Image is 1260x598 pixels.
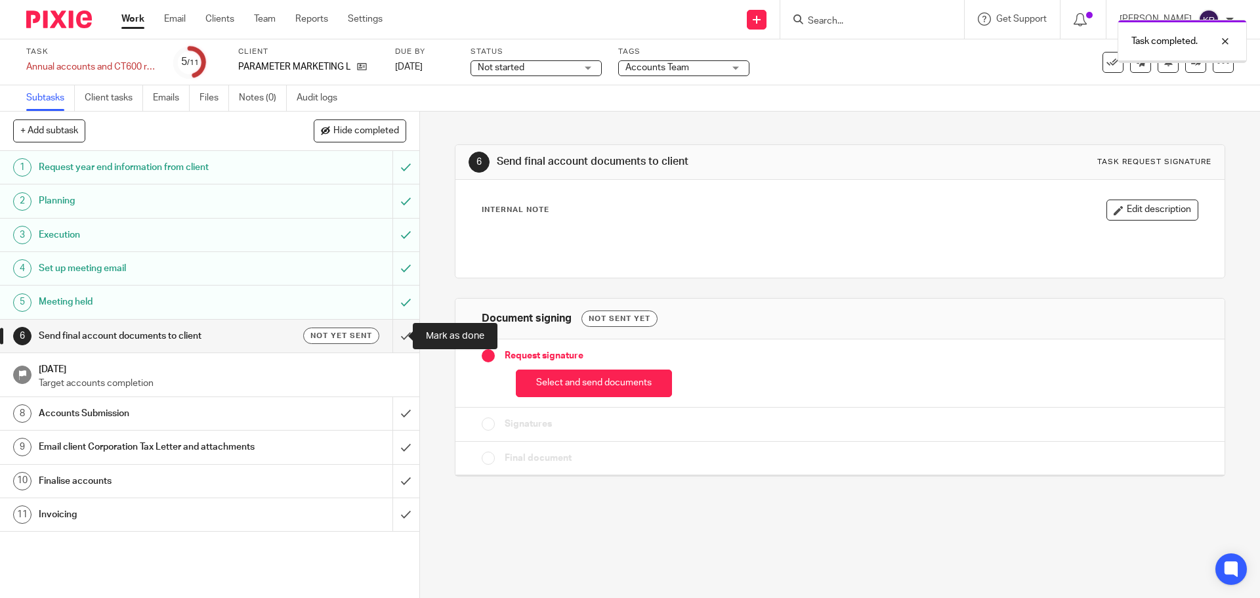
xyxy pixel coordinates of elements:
button: Select and send documents [516,370,672,398]
a: Email [164,12,186,26]
label: Status [471,47,602,57]
button: Hide completed [314,119,406,142]
p: Target accounts completion [39,377,406,390]
h1: Set up meeting email [39,259,266,278]
div: Task request signature [1097,157,1211,167]
span: Request signature [505,349,583,362]
span: Signatures [505,417,552,431]
a: Settings [348,12,383,26]
a: Notes (0) [239,85,287,111]
label: Client [238,47,379,57]
label: Due by [395,47,454,57]
h1: Accounts Submission [39,404,266,423]
label: Tags [618,47,749,57]
h1: Invoicing [39,505,266,524]
small: /11 [187,59,199,66]
div: 6 [13,327,31,345]
p: PARAMETER MARKETING LTD [238,60,350,74]
a: Clients [205,12,234,26]
span: Hide completed [333,126,399,137]
a: Subtasks [26,85,75,111]
div: 3 [13,226,31,244]
div: 5 [13,293,31,312]
img: svg%3E [1198,9,1219,30]
img: Pixie [26,11,92,28]
a: Audit logs [297,85,347,111]
a: Work [121,12,144,26]
a: Emails [153,85,190,111]
label: Task [26,47,157,57]
h1: Send final account documents to client [39,326,266,346]
h1: [DATE] [39,360,406,376]
div: 4 [13,259,31,278]
button: + Add subtask [13,119,85,142]
a: Files [199,85,229,111]
div: Annual accounts and CT600 return - December 2024 [26,60,157,74]
h1: Planning [39,191,266,211]
div: Not sent yet [581,310,658,327]
div: 10 [13,472,31,490]
span: Not yet sent [310,330,372,341]
h1: Meeting held [39,292,266,312]
div: 9 [13,438,31,456]
a: Team [254,12,276,26]
span: Final document [505,452,572,465]
div: 2 [13,192,31,211]
h1: Request year end information from client [39,158,266,177]
span: Not started [478,63,524,72]
h1: Finalise accounts [39,471,266,491]
a: Reports [295,12,328,26]
div: 8 [13,404,31,423]
span: [DATE] [395,62,423,72]
h1: Execution [39,225,266,245]
p: Internal Note [482,205,549,215]
h1: Send final account documents to client [497,155,868,169]
span: Accounts Team [625,63,689,72]
div: 6 [469,152,490,173]
div: 5 [181,54,199,70]
p: Task completed. [1131,35,1198,48]
div: 1 [13,158,31,177]
button: Edit description [1106,200,1198,221]
div: 11 [13,505,31,524]
div: Annual accounts and CT600 return - [DATE] [26,60,157,74]
h1: Document signing [482,312,572,326]
a: Client tasks [85,85,143,111]
h1: Email client Corporation Tax Letter and attachments [39,437,266,457]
